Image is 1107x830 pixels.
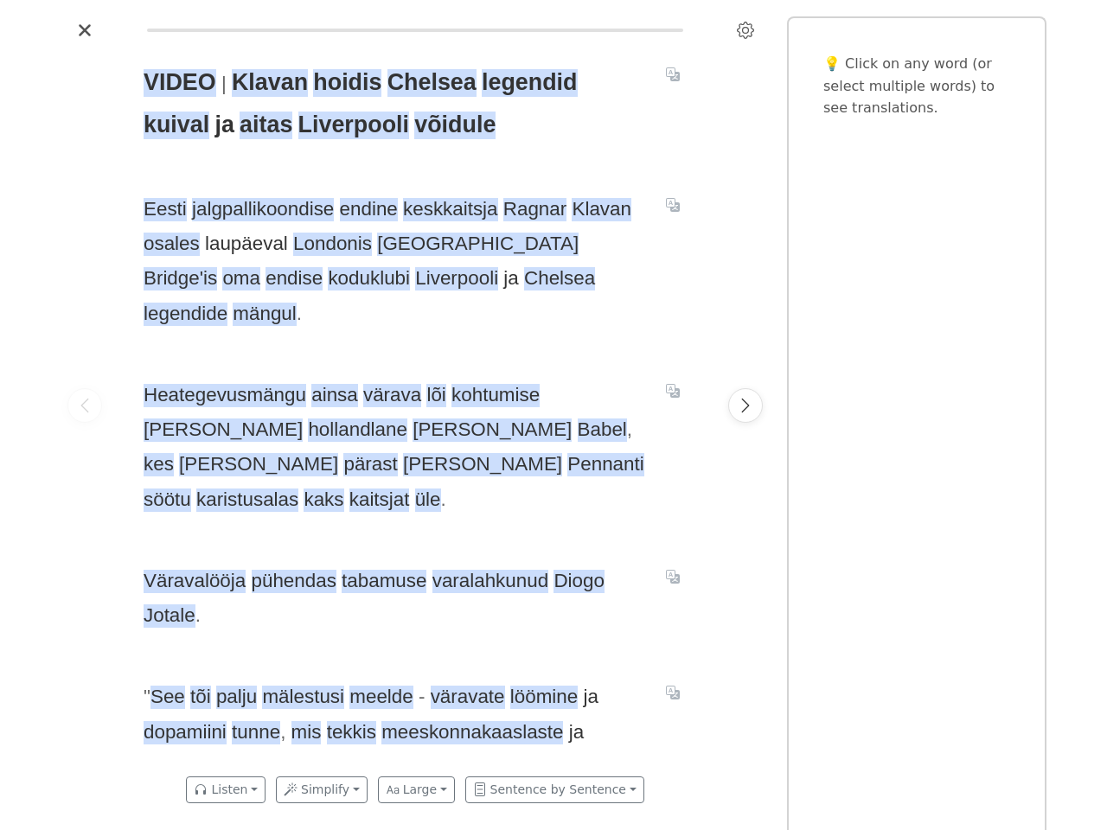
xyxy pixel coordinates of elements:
[426,384,445,407] span: lõi
[659,64,687,85] button: Translate sentence
[553,570,605,593] span: Diogo
[413,418,572,442] span: [PERSON_NAME]
[583,686,598,709] span: ja
[297,303,302,324] span: .
[144,570,246,593] span: Väravalööja
[403,198,498,221] span: keskkaitsja
[144,488,191,512] span: söötu
[147,29,683,32] div: Reading progress
[377,233,579,256] span: [GEOGRAPHIC_DATA]
[432,570,548,593] span: varalahkunud
[627,418,632,440] span: ,
[732,16,759,44] button: Settings
[340,198,398,221] span: endine
[342,570,426,593] span: tabamuse
[144,721,227,744] span: dopamiini
[291,721,322,744] span: mis
[144,69,216,97] span: VIDEO
[221,73,227,94] span: |
[313,69,381,97] span: hoidis
[659,566,687,587] button: Translate sentence
[823,53,1010,119] p: 💡 Click on any word (or select multiple words) to see translations.
[465,776,644,803] button: Sentence by Sentence
[308,418,407,442] span: hollandlane
[252,570,336,593] span: pühendas
[349,488,410,512] span: kaitsjat
[431,686,505,709] span: väravate
[304,488,343,512] span: kaks
[144,384,306,407] span: Heategevusmängu
[524,267,595,290] span: Chelsea
[387,69,477,97] span: Chelsea
[144,604,195,628] span: Jotale
[567,453,643,476] span: Pennanti
[144,233,200,256] span: osales
[349,686,413,709] span: meelde
[196,488,298,512] span: karistusalas
[659,682,687,703] button: Translate sentence
[569,721,584,744] span: ja
[192,198,334,221] span: jalgpallikoondise
[144,453,174,476] span: kes
[415,488,441,512] span: üle
[482,69,578,97] span: legendid
[381,721,563,744] span: meeskonnakaaslaste
[67,388,102,423] button: Previous page
[578,418,627,442] span: Babel
[328,267,410,290] span: koduklubi
[144,198,187,221] span: Eesti
[71,16,99,44] button: Close
[205,233,288,256] span: laupäeval
[144,418,303,442] span: [PERSON_NAME]
[503,267,518,290] span: ja
[232,69,308,97] span: Klavan
[144,303,227,326] span: legendide
[311,384,358,407] span: ainsa
[240,112,292,139] span: aitas
[510,686,578,709] span: löömine
[266,267,323,290] span: endise
[298,112,409,139] span: Liverpooli
[144,267,217,290] span: Bridge'is
[190,686,211,709] span: tõi
[262,686,344,709] span: mälestusi
[363,384,421,407] span: värava
[144,686,150,707] span: "
[572,198,630,221] span: Klavan
[222,267,260,290] span: oma
[343,453,397,476] span: pärast
[503,198,566,221] span: Ragnar
[414,112,496,139] span: võidule
[293,233,372,256] span: Londonis
[150,686,185,709] span: See
[728,388,763,423] button: Next page
[232,721,280,744] span: tunne
[659,380,687,401] button: Translate sentence
[144,112,209,139] span: kuival
[214,112,234,139] span: ja
[659,194,687,214] button: Translate sentence
[233,303,296,326] span: mängul
[276,776,368,803] button: Simplify
[415,267,498,290] span: Liverpooli
[403,453,562,476] span: [PERSON_NAME]
[441,488,446,510] span: .
[280,721,285,743] span: ,
[451,384,540,407] span: kohtumise
[195,604,201,626] span: .
[179,453,338,476] span: [PERSON_NAME]
[327,721,376,744] span: tekkis
[419,686,425,707] span: -
[186,776,266,803] button: Listen
[378,776,455,803] button: Large
[216,686,257,709] span: palju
